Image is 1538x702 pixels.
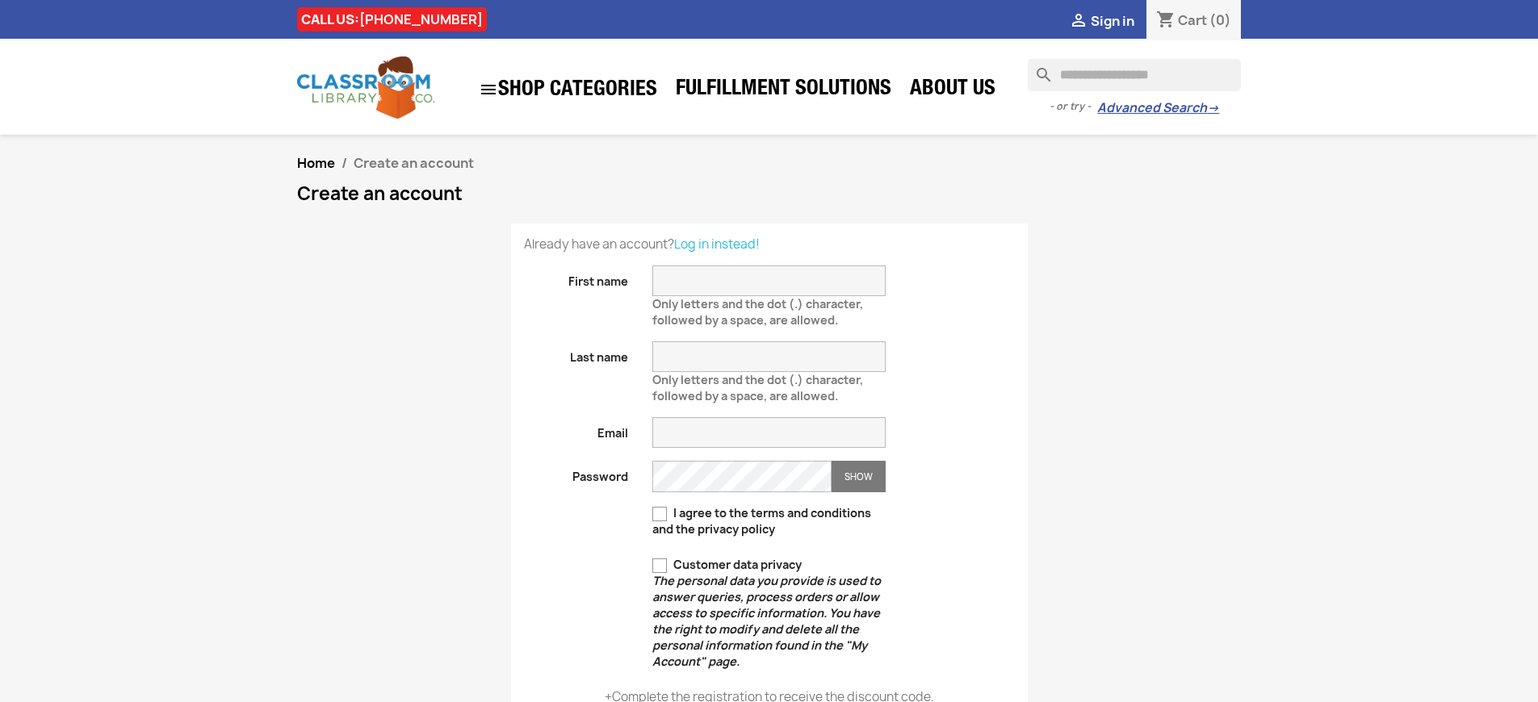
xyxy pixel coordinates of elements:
input: Search [1028,59,1241,91]
div: CALL US: [297,7,487,31]
label: Password [512,461,641,485]
a: About Us [902,74,1004,107]
button: Show [832,461,886,492]
span: → [1207,100,1219,116]
label: Customer data privacy [652,557,886,670]
input: Password input [652,461,832,492]
a: [PHONE_NUMBER] [359,10,483,28]
span: Only letters and the dot (.) character, followed by a space, are allowed. [652,366,863,403]
a: SHOP CATEGORIES [471,72,665,107]
span: - or try - [1050,98,1097,115]
span: Cart [1178,11,1207,29]
label: Email [512,417,641,441]
img: Classroom Library Company [297,56,434,119]
a: Fulfillment Solutions [668,74,899,107]
em: The personal data you provide is used to answer queries, process orders or allow access to specif... [652,573,881,669]
a:  Sign in [1069,12,1134,30]
span: Create an account [354,154,474,172]
h1: Create an account [297,184,1242,203]
a: Home [297,154,335,172]
i: search [1028,59,1047,78]
span: (0) [1209,11,1231,29]
a: Advanced Search→ [1097,100,1219,116]
i: shopping_cart [1156,11,1176,31]
label: Last name [512,341,641,366]
span: Sign in [1091,12,1134,30]
a: Log in instead! [674,236,760,253]
label: First name [512,265,641,290]
p: Already have an account? [524,236,1015,253]
i:  [479,80,498,99]
i:  [1069,12,1088,31]
span: Only letters and the dot (.) character, followed by a space, are allowed. [652,290,863,328]
label: I agree to the terms and conditions and the privacy policy [652,505,886,537]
